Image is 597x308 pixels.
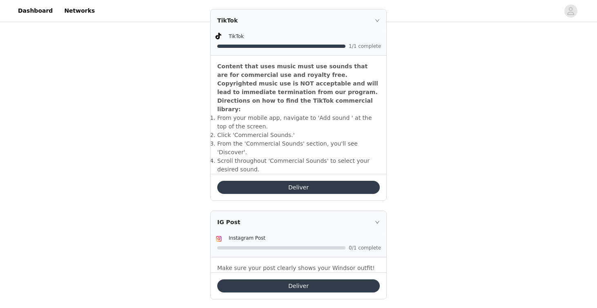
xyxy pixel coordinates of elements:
[211,9,386,31] div: icon: rightTikTok
[229,34,244,39] span: TikTok
[217,63,378,112] strong: Content that uses music must use sounds that are for commercial use and royalty free. Copyrighted...
[349,44,381,49] span: 1/1 complete
[217,181,380,194] button: Deliver
[567,4,575,18] div: avatar
[13,2,58,20] a: Dashboard
[217,279,380,292] button: Deliver
[217,264,380,272] p: Make sure your post clearly shows your Windsor outfit!
[375,220,380,225] i: icon: right
[217,131,380,139] li: ​Click 'Commercial Sounds.'
[217,139,380,157] li: ​From the 'Commercial Sounds' section, you'll see 'Discover'.
[349,245,381,250] span: 0/1 complete
[229,235,265,241] span: Instagram Post
[211,211,386,233] div: icon: rightIG Post
[216,236,222,242] img: Instagram Icon
[217,114,380,131] li: ​From your mobile app, navigate to 'Add sound ' at the top of the screen.
[59,2,100,20] a: Networks
[375,18,380,23] i: icon: right
[217,157,380,174] li: ​Scroll throughout 'Commercial Sounds' to select your desired sound.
